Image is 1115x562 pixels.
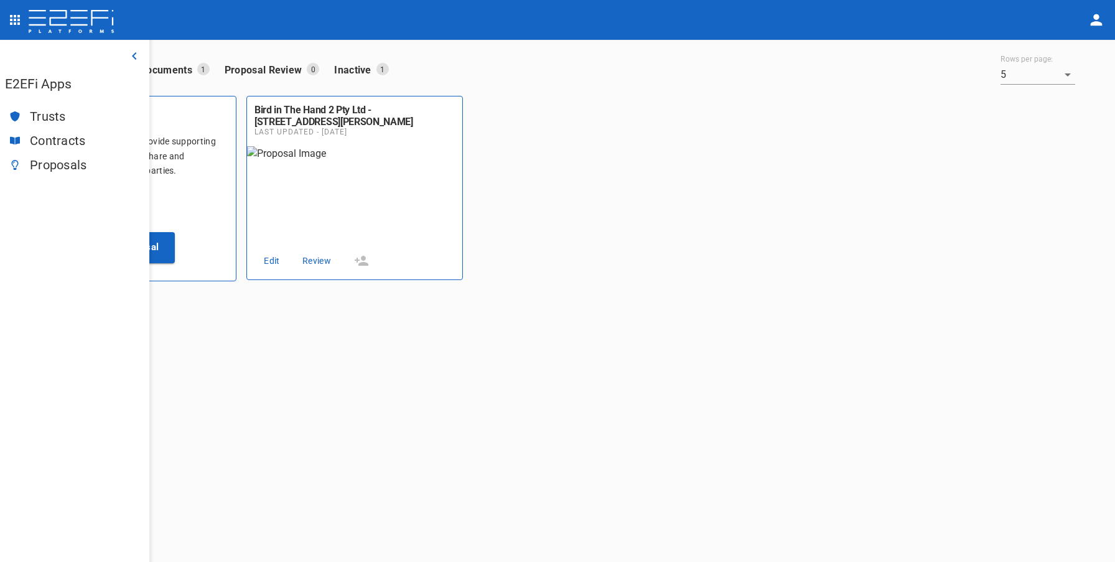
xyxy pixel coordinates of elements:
[30,134,139,148] span: Contracts
[252,253,292,269] a: Edit
[197,63,210,75] p: 1
[225,63,307,77] p: Proposal Review
[334,63,376,77] p: Inactive
[30,158,139,172] span: Proposals
[30,110,139,124] span: Trusts
[247,146,462,245] img: Proposal Image
[307,63,319,75] p: 0
[254,104,455,128] h6: Bird in The Hand 2 Pty Ltd - 344 John Oxley Drive, Thrumster
[1001,65,1075,85] div: 5
[254,128,455,136] span: Last Updated - [DATE]
[376,63,389,75] p: 1
[297,253,337,269] a: Review
[254,104,455,128] div: Bird in The Hand 2 Pty Ltd - [STREET_ADDRESS][PERSON_NAME]
[1001,54,1053,65] label: Rows per page:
